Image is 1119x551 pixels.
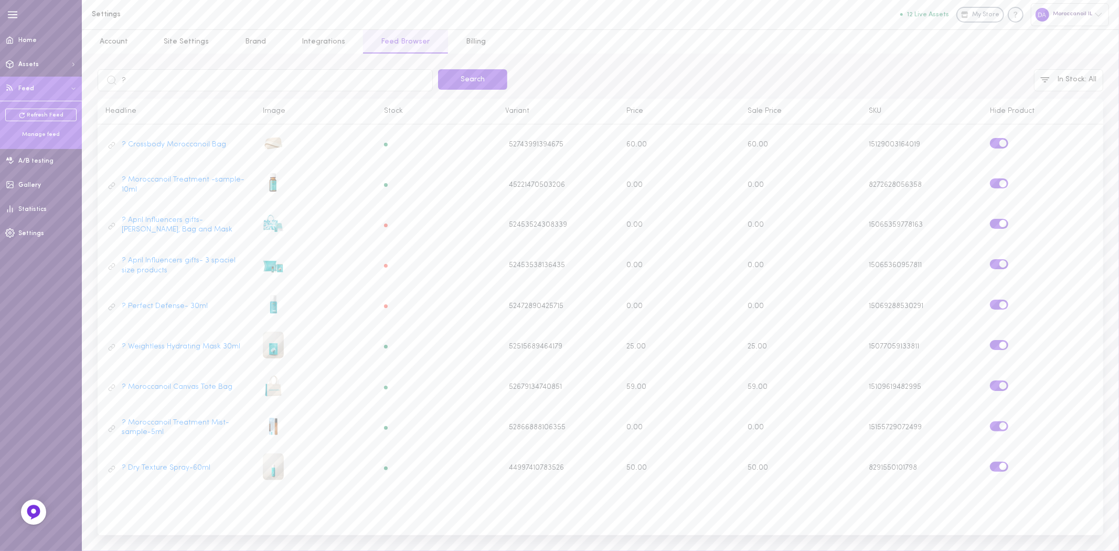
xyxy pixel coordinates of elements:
span: 59.00 [626,383,646,391]
button: 12 Live Assets [900,11,949,18]
span: Settings [18,230,44,237]
span: 0.00 [748,302,764,310]
a: 12 Live Assets [900,11,956,18]
span: 52866888106355 [509,423,566,432]
div: Hide Product [982,107,1103,116]
span: 45221470503206 [509,181,565,190]
span: 0.00 [748,221,764,229]
h1: Settings [92,10,265,18]
span: 50.00 [626,464,647,472]
span: Gallery [18,182,41,188]
div: Variant [497,107,619,116]
span: 60.00 [748,141,768,149]
span: 50.00 [748,464,768,472]
span: 0.00 [626,181,643,189]
a: ? Moroccanoil Treatment -sample-10ml [122,175,247,194]
span: 15155729072499 [869,423,922,431]
span: 59.00 [748,383,768,391]
a: ? April Influencers gifts- [PERSON_NAME], Bag and Mask [122,216,247,235]
span: Feed [18,86,34,92]
span: 44997410783526 [509,463,564,473]
div: Headline [98,107,255,116]
div: Knowledge center [1008,7,1024,23]
a: ? Perfect Defense- 30ml [122,302,208,311]
span: 0.00 [626,302,643,310]
span: 15129003164019 [869,141,920,149]
a: Site Settings [146,30,227,54]
span: 0.00 [626,261,643,269]
a: My Store [956,7,1004,23]
a: Billing [448,30,504,54]
span: 15069288530291 [869,302,923,310]
span: 52743991394675 [509,140,563,150]
span: 0.00 [748,181,764,189]
div: Price [619,107,740,116]
span: 60.00 [626,141,647,149]
a: Refresh Feed [5,109,77,121]
span: A/B testing [18,158,54,164]
a: ? Crossbody Moroccanoil Bag [122,140,226,150]
span: 15065360957811 [869,261,922,269]
a: Feed Browser [363,30,447,54]
a: ? Moroccanoil Treatment Mist-sample-5ml [122,418,247,437]
div: Stock [376,107,497,116]
span: 8272628056358 [869,181,922,189]
span: 15065359778163 [869,221,923,229]
span: 0.00 [626,221,643,229]
a: ? Moroccanoil Canvas Tote Bag [122,383,232,392]
span: 15109619482995 [869,383,921,391]
div: Image [255,107,376,116]
div: Sale Price [740,107,861,116]
a: ? Dry Texture Spray-60ml [122,463,210,473]
a: Integrations [284,30,363,54]
div: SKU [861,107,982,116]
a: ? Weightless Hydrating Mask 30ml [122,342,240,352]
span: 25.00 [748,343,767,351]
input: Search [98,69,433,91]
span: 52453524308339 [509,220,567,230]
span: Assets [18,61,39,68]
span: 0.00 [626,423,643,431]
span: 52515689464179 [509,342,562,352]
span: 0.00 [748,423,764,431]
span: 52679134740851 [509,383,562,392]
span: 15077059133811 [869,343,919,351]
img: Feedback Button [26,504,41,520]
span: 8291550101798 [869,464,917,472]
div: Manage feed [5,131,77,139]
a: Account [82,30,146,54]
span: 25.00 [626,343,646,351]
button: Search [438,69,507,90]
span: Statistics [18,206,47,213]
a: ? April Influencers gifts- 3 spaciel size products [122,256,247,275]
span: 0.00 [748,261,764,269]
a: Brand [227,30,284,54]
div: Moroccanoil IL [1031,3,1109,26]
button: In Stock: All [1034,69,1103,91]
span: 52472890425715 [509,302,563,311]
span: Home [18,37,37,44]
span: 52453538136435 [509,261,565,270]
span: My Store [972,10,999,20]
